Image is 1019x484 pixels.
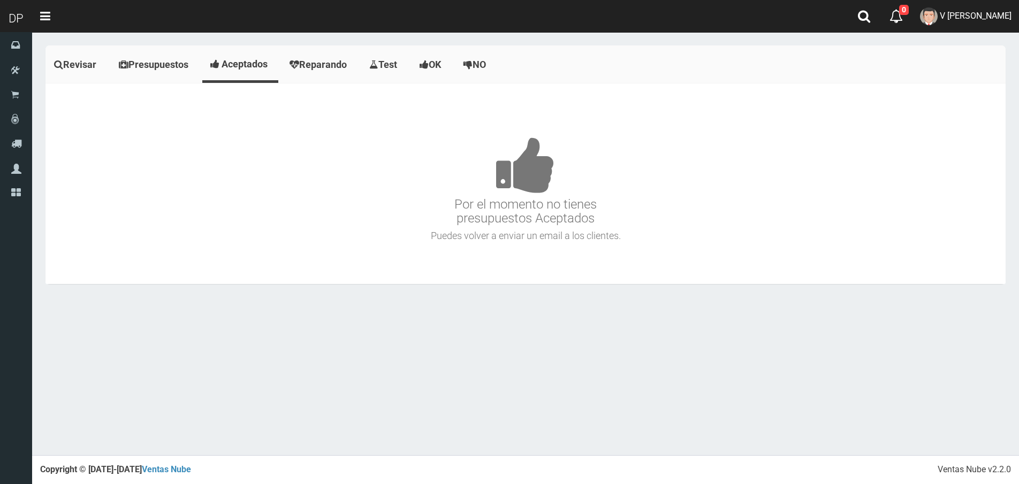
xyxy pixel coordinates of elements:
span: NO [473,59,486,70]
span: 0 [899,5,909,15]
a: OK [411,48,452,81]
a: NO [455,48,497,81]
span: Reparando [299,59,347,70]
span: V [PERSON_NAME] [940,11,1012,21]
a: Test [361,48,408,81]
div: Ventas Nube v2.2.0 [938,464,1011,476]
a: Reparando [281,48,358,81]
span: Revisar [63,59,96,70]
span: OK [429,59,441,70]
span: Aceptados [222,58,268,70]
h3: Por el momento no tienes presupuestos Aceptados [48,105,1003,226]
a: Aceptados [202,48,278,80]
h4: Puedes volver a enviar un email a los clientes. [48,231,1003,241]
a: Presupuestos [110,48,200,81]
a: Ventas Nube [142,464,191,474]
a: Revisar [45,48,108,81]
span: Presupuestos [128,59,188,70]
span: Test [378,59,397,70]
strong: Copyright © [DATE]-[DATE] [40,464,191,474]
img: User Image [920,7,938,25]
